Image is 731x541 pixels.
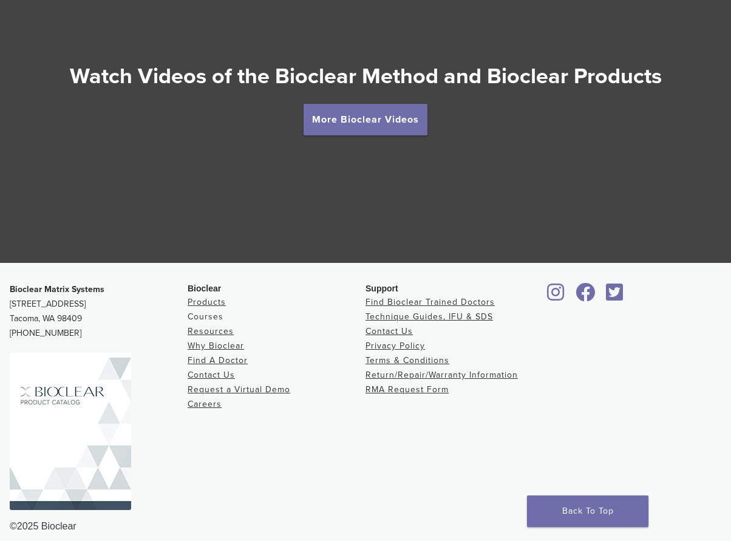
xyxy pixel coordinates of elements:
p: [STREET_ADDRESS] Tacoma, WA 98409 [PHONE_NUMBER] [10,282,188,341]
a: Bioclear [543,290,569,302]
a: Request a Virtual Demo [188,384,290,395]
a: Back To Top [527,495,648,527]
a: More Bioclear Videos [304,104,427,135]
strong: Bioclear Matrix Systems [10,284,104,294]
a: Terms & Conditions [365,355,449,366]
a: Find Bioclear Trained Doctors [365,297,495,307]
img: Bioclear [10,353,131,510]
span: Support [365,284,398,293]
a: Products [188,297,226,307]
a: Why Bioclear [188,341,244,351]
a: Contact Us [365,326,413,336]
a: Bioclear [602,290,627,302]
span: Bioclear [188,284,221,293]
a: Bioclear [571,290,599,302]
a: Contact Us [188,370,235,380]
a: RMA Request Form [365,384,449,395]
a: Privacy Policy [365,341,425,351]
a: Careers [188,399,222,409]
a: Courses [188,311,223,322]
a: Return/Repair/Warranty Information [365,370,518,380]
a: Technique Guides, IFU & SDS [365,311,493,322]
a: Resources [188,326,234,336]
div: ©2025 Bioclear [10,519,721,534]
a: Find A Doctor [188,355,248,366]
